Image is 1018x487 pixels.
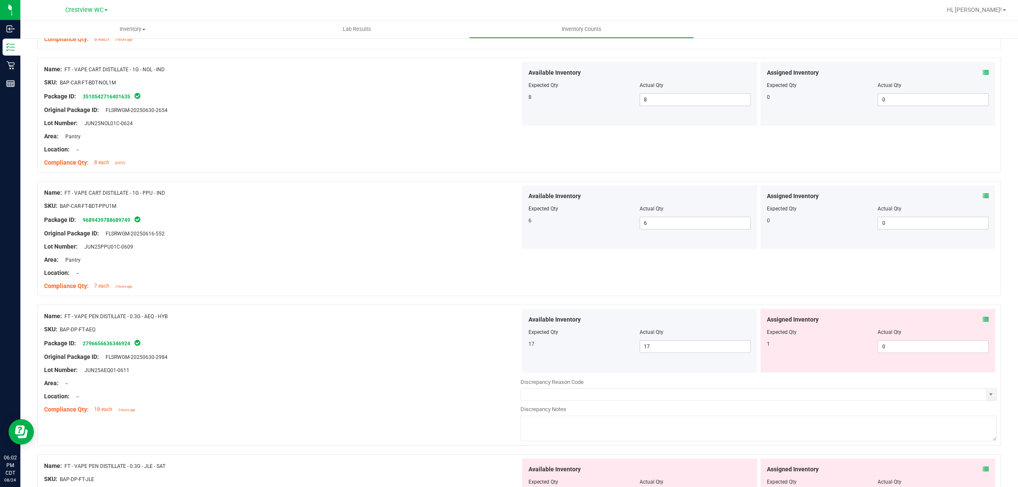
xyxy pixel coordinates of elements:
span: [DATE] [115,161,125,165]
div: Expected Qty [767,328,878,336]
span: BAP-DP-FT-JLE [60,476,94,482]
span: select [986,389,996,400]
input: 8 [640,94,750,106]
span: JUN25AEQ01-0611 [80,367,129,373]
span: 2 hours ago [115,285,132,288]
inline-svg: Inbound [6,25,15,33]
span: Assigned Inventory [767,68,819,77]
span: SKU: [44,202,57,209]
span: Area: [44,133,59,140]
iframe: Resource center [8,419,34,445]
span: In Sync [134,339,141,347]
div: Actual Qty [878,81,989,89]
span: Expected Qty [529,82,558,88]
span: Compliance Qty: [44,406,89,413]
span: Assigned Inventory [767,315,819,324]
input: 6 [640,217,750,229]
span: Available Inventory [529,68,581,77]
span: Lot Number: [44,367,78,373]
div: Discrepancy Notes [520,405,997,414]
span: Available Inventory [529,315,581,324]
a: Inventory Counts [469,20,694,38]
span: Original Package ID: [44,230,99,237]
inline-svg: Reports [6,79,15,88]
div: Expected Qty [767,478,878,486]
span: 18 each [94,406,112,412]
span: Package ID: [44,340,76,347]
span: Actual Qty [640,479,663,485]
span: -- [61,381,68,386]
span: In Sync [134,92,141,100]
span: BAP-DP-FT-AEQ [60,327,95,333]
div: Actual Qty [878,205,989,213]
span: SKU: [44,326,57,333]
input: 0 [878,217,988,229]
span: -- [72,270,79,276]
div: Expected Qty [767,205,878,213]
span: In Sync [134,215,141,224]
span: Location: [44,269,70,276]
span: Name: [44,66,62,73]
a: Lab Results [245,20,469,38]
span: SKU: [44,476,57,482]
span: Name: [44,189,62,196]
span: JUN25PPU01C-0609 [80,244,133,250]
span: Name: [44,313,62,319]
span: Crestview WC [65,6,103,14]
p: 08/24 [4,477,17,483]
span: Inventory Counts [550,25,613,33]
input: 17 [640,341,750,353]
div: 0 [767,217,878,224]
span: Actual Qty [640,206,663,212]
input: 0 [878,94,988,106]
span: Assigned Inventory [767,465,819,474]
span: Compliance Qty: [44,283,89,289]
span: Original Package ID: [44,353,99,360]
span: Expected Qty [529,329,558,335]
span: Inventory [20,25,245,33]
span: Hi, [PERSON_NAME]! [947,6,1002,13]
span: 8 each [94,160,109,165]
span: Available Inventory [529,192,581,201]
span: Lot Number: [44,243,78,250]
span: 6 [529,218,531,224]
span: Area: [44,256,59,263]
span: FT - VAPE PEN DISTILLATE - 0.3G - JLE - SAT [64,463,165,469]
span: Actual Qty [640,329,663,335]
span: Package ID: [44,216,76,223]
span: 7 each [94,283,109,289]
span: 2 hours ago [118,408,135,412]
span: Location: [44,393,70,400]
span: Lot Number: [44,120,78,126]
span: BAP-CAR-FT-BDT-NOL1M [60,80,116,86]
span: Pantry [61,257,81,263]
inline-svg: Retail [6,61,15,70]
a: 3510542716401635 [83,94,130,100]
input: 0 [878,341,988,353]
div: Actual Qty [878,328,989,336]
span: FT - VAPE CART DISTILLATE - 1G - NOL - IND [64,67,165,73]
span: FT - VAPE CART DISTILLATE - 1G - PPU - IND [64,190,165,196]
a: Inventory [20,20,245,38]
span: Compliance Qty: [44,159,89,166]
p: 06:02 PM CDT [4,454,17,477]
span: 8 [529,94,531,100]
span: FLSRWGM-20250630-2984 [101,354,168,360]
span: FLSRWGM-20250616-552 [101,231,165,237]
span: -- [72,147,79,153]
div: 0 [767,93,878,101]
span: 17 [529,341,534,347]
span: Name: [44,462,62,469]
span: SKU: [44,79,57,86]
span: Package ID: [44,93,76,100]
div: 1 [767,340,878,348]
span: Pantry [61,134,81,140]
span: FLSRWGM-20250630-2654 [101,107,168,113]
span: Lab Results [331,25,383,33]
span: -- [72,394,79,400]
span: Location: [44,146,70,153]
span: 2 hours ago [115,38,132,42]
span: BAP-CAR-FT-BDT-PPU1M [60,203,116,209]
span: FT - VAPE PEN DISTILLATE - 0.3G - AEQ - HYB [64,313,168,319]
span: Area: [44,380,59,386]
